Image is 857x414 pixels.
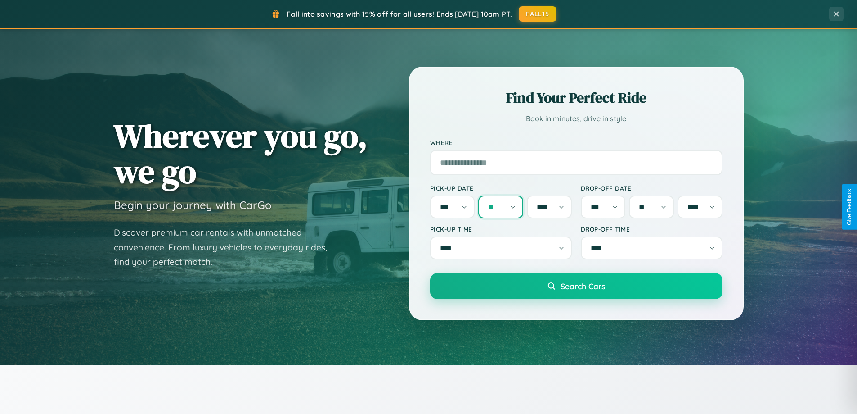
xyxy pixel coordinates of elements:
[430,139,722,146] label: Where
[430,112,722,125] p: Book in minutes, drive in style
[561,281,605,291] span: Search Cars
[430,88,722,108] h2: Find Your Perfect Ride
[581,225,722,233] label: Drop-off Time
[519,6,556,22] button: FALL15
[430,225,572,233] label: Pick-up Time
[581,184,722,192] label: Drop-off Date
[430,273,722,299] button: Search Cars
[287,9,512,18] span: Fall into savings with 15% off for all users! Ends [DATE] 10am PT.
[430,184,572,192] label: Pick-up Date
[114,225,339,269] p: Discover premium car rentals with unmatched convenience. From luxury vehicles to everyday rides, ...
[846,189,853,225] div: Give Feedback
[114,198,272,212] h3: Begin your journey with CarGo
[114,118,368,189] h1: Wherever you go, we go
